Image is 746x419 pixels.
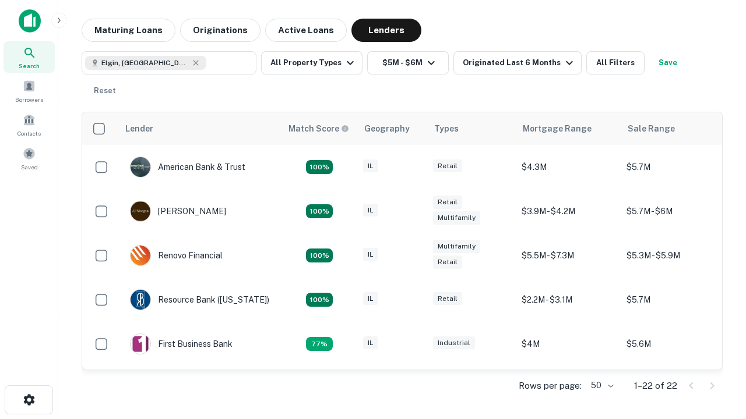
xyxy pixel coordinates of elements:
div: Retail [433,292,462,306]
td: $5.3M - $5.9M [621,233,726,278]
div: American Bank & Trust [130,157,245,177]
div: Retail [433,196,462,209]
button: Save your search to get updates of matches that match your search criteria. [649,51,687,74]
td: $2.2M - $3.1M [516,278,621,322]
td: $3.1M [516,366,621,410]
p: Rows per page: [519,379,582,393]
button: Reset [86,79,124,102]
div: IL [363,204,378,217]
a: Saved [3,143,55,174]
td: $4M [516,322,621,366]
img: picture [131,246,150,265]
div: Retail [433,159,462,173]
div: IL [363,336,378,350]
span: Elgin, [GEOGRAPHIC_DATA], [GEOGRAPHIC_DATA] [101,58,189,68]
th: Mortgage Range [516,112,621,145]
div: Resource Bank ([US_STATE]) [130,289,269,310]
td: $4.3M [516,145,621,189]
th: Sale Range [621,112,726,145]
td: $3.9M - $4.2M [516,189,621,233]
div: Types [434,122,459,136]
div: Industrial [433,336,475,350]
span: Saved [21,162,38,172]
div: Renovo Financial [130,245,223,266]
div: Retail [433,255,462,269]
img: picture [131,290,150,310]
iframe: Chat Widget [688,326,746,382]
div: Matching Properties: 3, hasApolloMatch: undefined [306,337,333,351]
div: Multifamily [433,240,480,253]
div: Matching Properties: 4, hasApolloMatch: undefined [306,204,333,218]
div: Mortgage Range [523,122,592,136]
div: Matching Properties: 4, hasApolloMatch: undefined [306,293,333,307]
th: Types [427,112,516,145]
div: Sale Range [628,122,675,136]
div: Lender [125,122,153,136]
div: IL [363,159,378,173]
p: 1–22 of 22 [634,379,677,393]
th: Lender [118,112,281,145]
th: Capitalize uses an advanced AI algorithm to match your search with the best lender. The match sco... [281,112,357,145]
a: Contacts [3,109,55,140]
span: Contacts [17,129,41,138]
button: Maturing Loans [82,19,175,42]
td: $5.7M [621,145,726,189]
button: Originations [180,19,261,42]
div: Geography [364,122,410,136]
td: $5.1M [621,366,726,410]
button: Lenders [351,19,421,42]
a: Search [3,41,55,73]
img: picture [131,201,150,221]
div: Multifamily [433,211,480,225]
span: Borrowers [15,95,43,104]
th: Geography [357,112,427,145]
button: All Property Types [261,51,363,74]
div: IL [363,292,378,306]
td: $5.7M [621,278,726,322]
button: Originated Last 6 Months [453,51,582,74]
div: [PERSON_NAME] [130,201,226,222]
span: Search [19,61,40,70]
img: picture [131,157,150,177]
div: First Business Bank [130,333,233,354]
td: $5.5M - $7.3M [516,233,621,278]
button: All Filters [586,51,645,74]
div: Matching Properties: 7, hasApolloMatch: undefined [306,160,333,174]
div: 50 [586,377,615,394]
a: Borrowers [3,75,55,106]
h6: Match Score [288,122,347,135]
div: Capitalize uses an advanced AI algorithm to match your search with the best lender. The match sco... [288,122,349,135]
img: capitalize-icon.png [19,9,41,33]
td: $5.7M - $6M [621,189,726,233]
button: $5M - $6M [367,51,449,74]
img: picture [131,334,150,354]
div: Matching Properties: 4, hasApolloMatch: undefined [306,248,333,262]
button: Active Loans [265,19,347,42]
div: Originated Last 6 Months [463,56,576,70]
div: IL [363,248,378,261]
td: $5.6M [621,322,726,366]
